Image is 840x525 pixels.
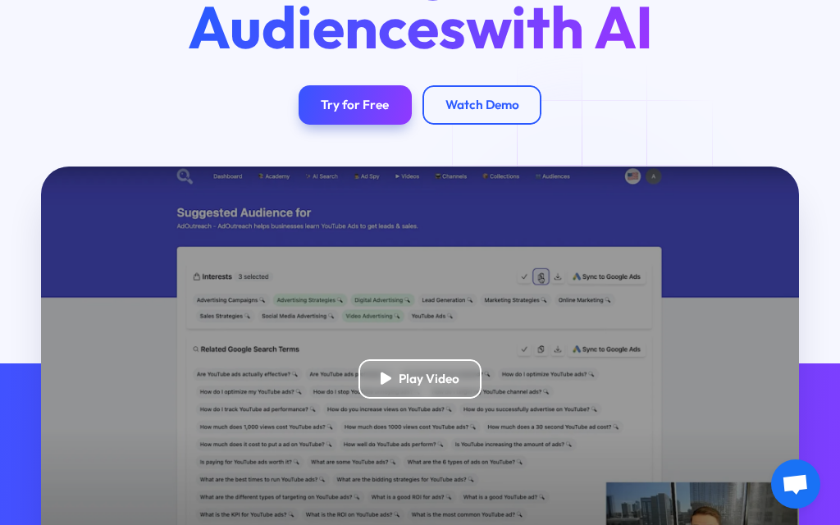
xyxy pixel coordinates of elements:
div: Play Video [399,371,459,386]
div: Open chat [771,459,820,509]
a: Try for Free [299,85,412,125]
div: Try for Free [321,97,389,112]
div: Watch Demo [445,97,519,112]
